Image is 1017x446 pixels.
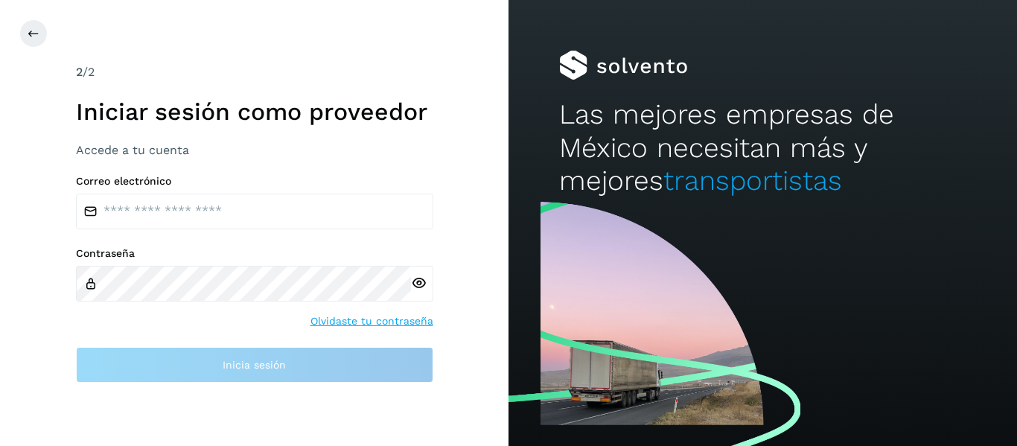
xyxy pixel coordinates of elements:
[76,143,433,157] h3: Accede a tu cuenta
[76,175,433,188] label: Correo electrónico
[310,313,433,329] a: Olvidaste tu contraseña
[559,98,966,197] h2: Las mejores empresas de México necesitan más y mejores
[76,247,433,260] label: Contraseña
[76,347,433,383] button: Inicia sesión
[76,63,433,81] div: /2
[76,65,83,79] span: 2
[223,360,286,370] span: Inicia sesión
[663,165,842,197] span: transportistas
[76,98,433,126] h1: Iniciar sesión como proveedor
